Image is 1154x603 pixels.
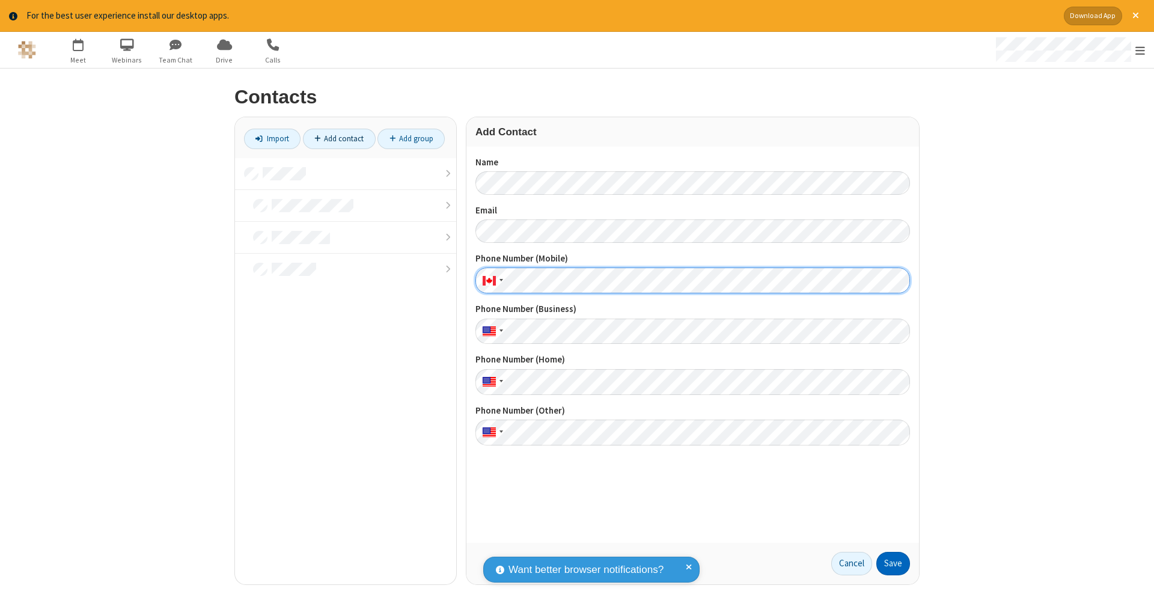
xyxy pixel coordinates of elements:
[985,32,1154,68] div: Open menu
[475,353,910,367] label: Phone Number (Home)
[876,552,910,576] button: Save
[475,156,910,170] label: Name
[1064,7,1122,25] button: Download App
[202,55,247,66] span: Drive
[1126,7,1145,25] button: Close alert
[244,129,301,149] a: Import
[475,319,507,344] div: United States: + 1
[475,420,507,445] div: United States: + 1
[475,268,507,293] div: Canada: + 1
[831,552,872,576] a: Cancel
[475,126,910,138] h3: Add Contact
[475,252,910,266] label: Phone Number (Mobile)
[26,9,1055,23] div: For the best user experience install our desktop apps.
[475,369,507,395] div: United States: + 1
[18,41,36,59] img: QA Selenium DO NOT DELETE OR CHANGE
[303,129,376,149] a: Add contact
[234,87,920,108] h2: Contacts
[153,55,198,66] span: Team Chat
[377,129,445,149] a: Add group
[475,204,910,218] label: Email
[508,562,664,578] span: Want better browser notifications?
[4,32,49,68] button: Logo
[475,302,910,316] label: Phone Number (Business)
[475,404,910,418] label: Phone Number (Other)
[56,55,101,66] span: Meet
[105,55,150,66] span: Webinars
[251,55,296,66] span: Calls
